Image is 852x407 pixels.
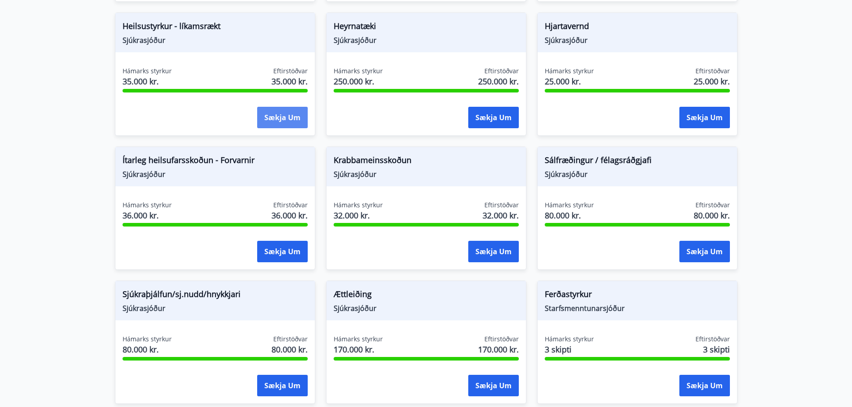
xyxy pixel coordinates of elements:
span: Eftirstöðvar [695,67,730,76]
span: Starfsmenntunarsjóður [545,303,730,313]
span: Ítarleg heilsufarsskoðun - Forvarnir [123,154,308,169]
span: Hámarks styrkur [545,335,594,344]
span: Sálfræðingur / félagsráðgjafi [545,154,730,169]
button: Sækja um [257,375,308,396]
span: Hámarks styrkur [123,335,172,344]
span: Hámarks styrkur [334,67,383,76]
span: 32.000 kr. [483,210,519,221]
span: Hámarks styrkur [334,335,383,344]
span: Eftirstöðvar [484,201,519,210]
span: Sjúkraþjálfun/sj.nudd/hnykkjari [123,288,308,303]
span: 80.000 kr. [694,210,730,221]
button: Sækja um [679,107,730,128]
span: Sjúkrasjóður [123,303,308,313]
span: Hámarks styrkur [123,67,172,76]
span: 170.000 kr. [334,344,383,355]
button: Sækja um [257,107,308,128]
button: Sækja um [468,241,519,262]
span: 25.000 kr. [694,76,730,87]
span: Eftirstöðvar [273,335,308,344]
span: Hámarks styrkur [334,201,383,210]
span: Sjúkrasjóður [334,35,519,45]
span: 80.000 kr. [271,344,308,355]
span: Heilsustyrkur - líkamsrækt [123,20,308,35]
span: 3 skipti [545,344,594,355]
span: Eftirstöðvar [273,201,308,210]
span: Sjúkrasjóður [545,169,730,179]
span: Ættleiðing [334,288,519,303]
span: 80.000 kr. [123,344,172,355]
button: Sækja um [468,375,519,396]
span: Sjúkrasjóður [334,169,519,179]
button: Sækja um [257,241,308,262]
span: Eftirstöðvar [484,67,519,76]
button: Sækja um [679,375,730,396]
span: 25.000 kr. [545,76,594,87]
span: Sjúkrasjóður [545,35,730,45]
span: Ferðastyrkur [545,288,730,303]
span: Hámarks styrkur [545,67,594,76]
span: 80.000 kr. [545,210,594,221]
span: Sjúkrasjóður [123,35,308,45]
button: Sækja um [679,241,730,262]
span: Eftirstöðvar [695,201,730,210]
span: 250.000 kr. [478,76,519,87]
span: Sjúkrasjóður [123,169,308,179]
span: Hámarks styrkur [123,201,172,210]
span: 32.000 kr. [334,210,383,221]
span: Hjartavernd [545,20,730,35]
span: 36.000 kr. [123,210,172,221]
span: 35.000 kr. [271,76,308,87]
span: Eftirstöðvar [273,67,308,76]
span: Eftirstöðvar [695,335,730,344]
span: Hámarks styrkur [545,201,594,210]
span: 35.000 kr. [123,76,172,87]
span: Krabbameinsskoðun [334,154,519,169]
span: Heyrnatæki [334,20,519,35]
span: 3 skipti [703,344,730,355]
span: 36.000 kr. [271,210,308,221]
span: Eftirstöðvar [484,335,519,344]
span: 170.000 kr. [478,344,519,355]
span: Sjúkrasjóður [334,303,519,313]
button: Sækja um [468,107,519,128]
span: 250.000 kr. [334,76,383,87]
